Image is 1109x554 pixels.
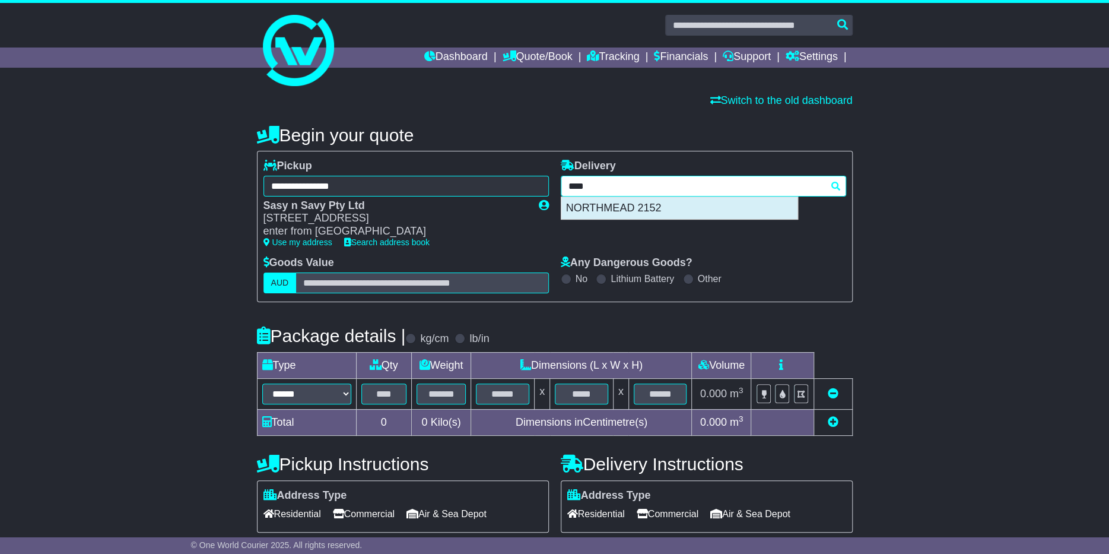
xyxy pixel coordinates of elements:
[263,212,527,225] div: [STREET_ADDRESS]
[356,409,411,435] td: 0
[263,257,334,270] label: Goods Value
[710,505,790,523] span: Air & Sea Depot
[698,273,722,284] label: Other
[344,238,430,247] a: Search address book
[654,48,708,68] a: Financials
[471,409,692,435] td: Dimensions in Centimetre(s)
[420,333,449,346] label: kg/cm
[730,388,743,400] span: m
[723,48,771,68] a: Support
[257,125,853,145] h4: Begin your quote
[561,454,853,474] h4: Delivery Instructions
[739,386,743,395] sup: 3
[637,505,698,523] span: Commercial
[567,489,651,502] label: Address Type
[710,94,852,106] a: Switch to the old dashboard
[561,160,616,173] label: Delivery
[411,409,471,435] td: Kilo(s)
[263,273,297,293] label: AUD
[576,273,587,284] label: No
[471,352,692,378] td: Dimensions (L x W x H)
[613,378,628,409] td: x
[411,352,471,378] td: Weight
[700,388,727,400] span: 0.000
[263,505,321,523] span: Residential
[406,505,487,523] span: Air & Sea Depot
[356,352,411,378] td: Qty
[333,505,395,523] span: Commercial
[561,197,797,220] div: NORTHMEAD 2152
[786,48,838,68] a: Settings
[257,352,356,378] td: Type
[561,257,692,270] label: Any Dangerous Goods?
[257,326,406,346] h4: Package details |
[263,489,347,502] label: Address Type
[421,416,427,428] span: 0
[700,416,727,428] span: 0.000
[587,48,639,68] a: Tracking
[692,352,751,378] td: Volume
[828,388,838,400] a: Remove this item
[263,200,527,213] div: Sasy n Savy Pty Ltd
[263,225,527,238] div: enter from [GEOGRAPHIC_DATA]
[828,416,838,428] a: Add new item
[191,540,363,550] span: © One World Courier 2025. All rights reserved.
[502,48,572,68] a: Quote/Book
[263,238,332,247] a: Use my address
[469,333,489,346] label: lb/in
[257,409,356,435] td: Total
[535,378,550,409] td: x
[567,505,625,523] span: Residential
[730,416,743,428] span: m
[424,48,488,68] a: Dashboard
[263,160,312,173] label: Pickup
[739,414,743,423] sup: 3
[257,454,549,474] h4: Pickup Instructions
[611,273,674,284] label: Lithium Battery
[561,176,846,197] typeahead: Please provide city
